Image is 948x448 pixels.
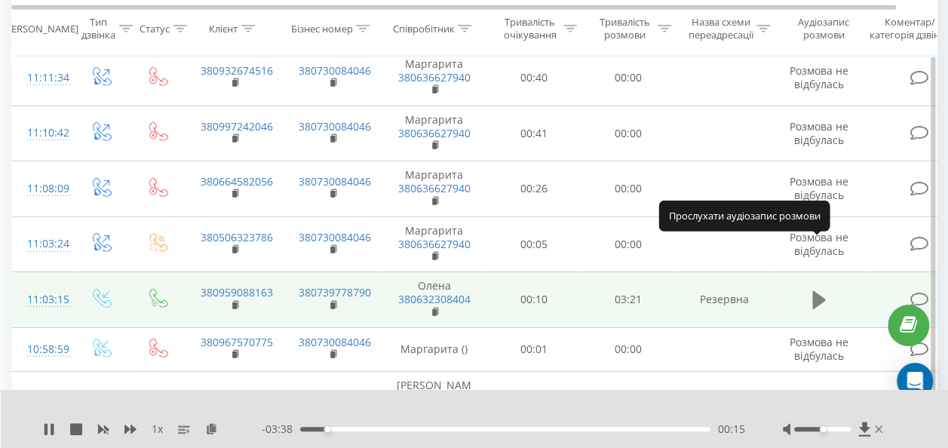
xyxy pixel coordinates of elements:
[140,22,170,35] div: Статус
[382,161,487,217] td: Маргарита
[658,201,830,231] div: Прослухати аудіозапис розмови
[500,16,560,41] div: Тривалість очікування
[299,63,371,78] a: 380730084046
[897,363,933,399] div: Open Intercom Messenger
[201,285,273,299] a: 380959088163
[487,161,581,217] td: 00:26
[299,285,371,299] a: 380739778790
[382,272,487,328] td: Олена
[2,22,78,35] div: [PERSON_NAME]
[594,16,654,41] div: Тривалість розмови
[81,16,115,41] div: Тип дзвінка
[487,51,581,106] td: 00:40
[201,230,273,244] a: 380506323786
[382,106,487,161] td: Маргарита
[398,292,471,306] a: 380632308404
[27,229,57,259] div: 11:03:24
[201,119,273,133] a: 380997242046
[487,327,581,371] td: 00:01
[787,16,860,41] div: Аудіозапис розмови
[581,106,676,161] td: 00:00
[27,118,57,148] div: 11:10:42
[790,335,848,363] span: Розмова не відбулась
[398,181,471,195] a: 380636627940
[201,63,273,78] a: 380932674516
[299,335,371,349] a: 380730084046
[676,272,774,328] td: Резервна
[201,335,273,349] a: 380967570775
[299,230,371,244] a: 380730084046
[27,335,57,364] div: 10:58:59
[487,216,581,272] td: 00:05
[152,422,163,437] span: 1 x
[27,174,57,204] div: 11:08:09
[290,22,352,35] div: Бізнес номер
[688,16,753,41] div: Назва схеми переадресації
[581,216,676,272] td: 00:00
[581,161,676,217] td: 00:00
[790,119,848,147] span: Розмова не відбулась
[487,106,581,161] td: 00:41
[487,272,581,328] td: 00:10
[382,216,487,272] td: Маргарита
[398,237,471,251] a: 380636627940
[27,63,57,93] div: 11:11:34
[382,327,487,371] td: Маргарита ()
[487,372,581,441] td: 00:13
[209,22,238,35] div: Клієнт
[790,63,848,91] span: Розмова не відбулась
[324,426,330,432] div: Accessibility label
[382,51,487,106] td: Маргарита
[790,174,848,202] span: Розмова не відбулась
[398,70,471,84] a: 380636627940
[262,422,300,437] span: - 03:38
[718,422,745,437] span: 00:15
[581,272,676,328] td: 03:21
[299,119,371,133] a: 380730084046
[382,372,487,441] td: [PERSON_NAME]
[392,22,454,35] div: Співробітник
[299,174,371,189] a: 380730084046
[581,51,676,106] td: 00:00
[581,372,676,441] td: 02:42
[398,126,471,140] a: 380636627940
[819,426,825,432] div: Accessibility label
[201,174,273,189] a: 380664582056
[581,327,676,371] td: 00:00
[790,230,848,258] span: Розмова не відбулась
[27,285,57,315] div: 11:03:15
